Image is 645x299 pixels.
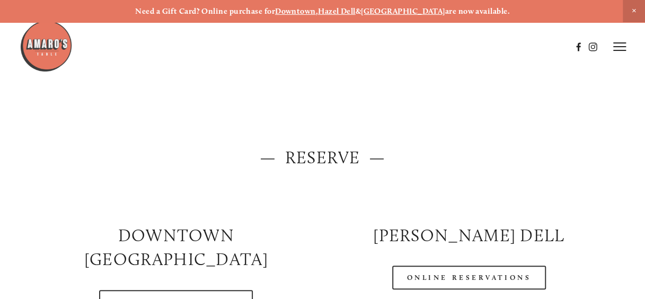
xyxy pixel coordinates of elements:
h2: Downtown [GEOGRAPHIC_DATA] [39,224,313,272]
strong: Need a Gift Card? Online purchase for [135,6,275,16]
h2: — Reserve — [39,146,606,170]
strong: are now available. [445,6,510,16]
strong: & [356,6,361,16]
h2: [PERSON_NAME] DELL [332,224,606,248]
strong: , [316,6,318,16]
img: Amaro's Table [20,20,73,73]
a: Online Reservations [392,266,546,289]
a: Downtown [275,6,316,16]
a: [GEOGRAPHIC_DATA] [361,6,445,16]
a: Hazel Dell [318,6,356,16]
